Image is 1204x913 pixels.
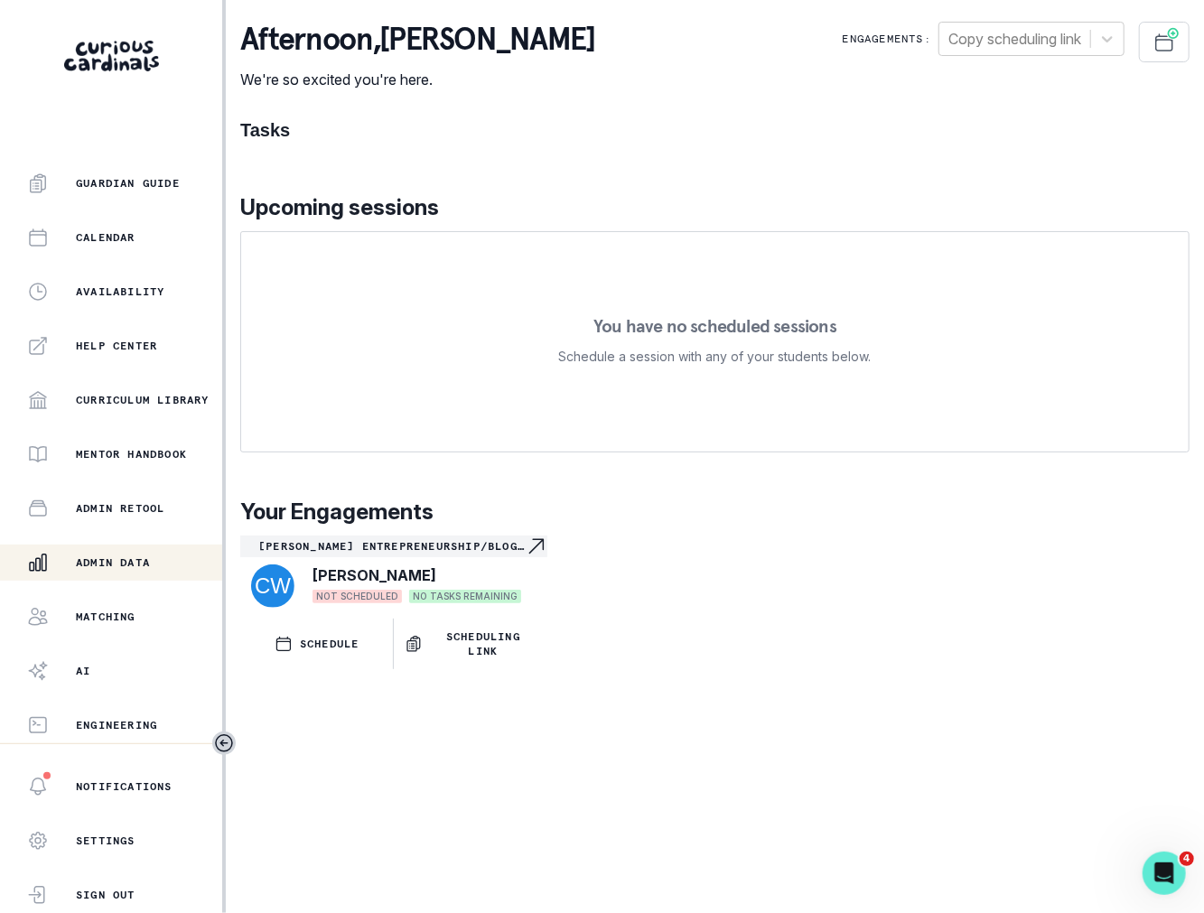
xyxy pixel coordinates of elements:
[559,346,872,368] p: Schedule a session with any of your students below.
[240,619,393,669] button: SCHEDULE
[430,629,536,658] p: Scheduling Link
[76,664,90,678] p: AI
[76,834,135,848] p: Settings
[76,230,135,245] p: Calendar
[76,447,187,461] p: Mentor Handbook
[76,284,164,299] p: Availability
[313,590,402,603] span: NOT SCHEDULED
[1139,22,1190,62] button: Schedule Sessions
[843,32,931,46] p: Engagements:
[1143,852,1186,895] iframe: Intercom live chat
[240,536,547,611] a: [PERSON_NAME] Entrepreneurship/Blog 1-to-1-courseNavigate to engagement page[PERSON_NAME]NOT SCHE...
[76,393,210,407] p: Curriculum Library
[76,718,157,732] p: Engineering
[258,539,526,554] p: [PERSON_NAME] Entrepreneurship/Blog 1-to-1-course
[76,610,135,624] p: Matching
[76,888,135,902] p: Sign Out
[409,590,521,603] span: NO TASKS REMAINING
[76,176,180,191] p: Guardian Guide
[240,22,595,58] p: afternoon , [PERSON_NAME]
[526,536,547,557] svg: Navigate to engagement page
[240,191,1190,224] p: Upcoming sessions
[76,501,164,516] p: Admin Retool
[76,339,157,353] p: Help Center
[76,779,173,794] p: Notifications
[313,564,436,586] p: [PERSON_NAME]
[300,637,359,651] p: SCHEDULE
[76,555,150,570] p: Admin Data
[240,69,595,90] p: We're so excited you're here.
[593,317,836,335] p: You have no scheduled sessions
[394,619,546,669] button: Scheduling Link
[1180,852,1194,866] span: 4
[240,496,1190,528] p: Your Engagements
[251,564,294,608] img: svg
[212,731,236,755] button: Toggle sidebar
[240,119,1190,141] h1: Tasks
[64,41,159,71] img: Curious Cardinals Logo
